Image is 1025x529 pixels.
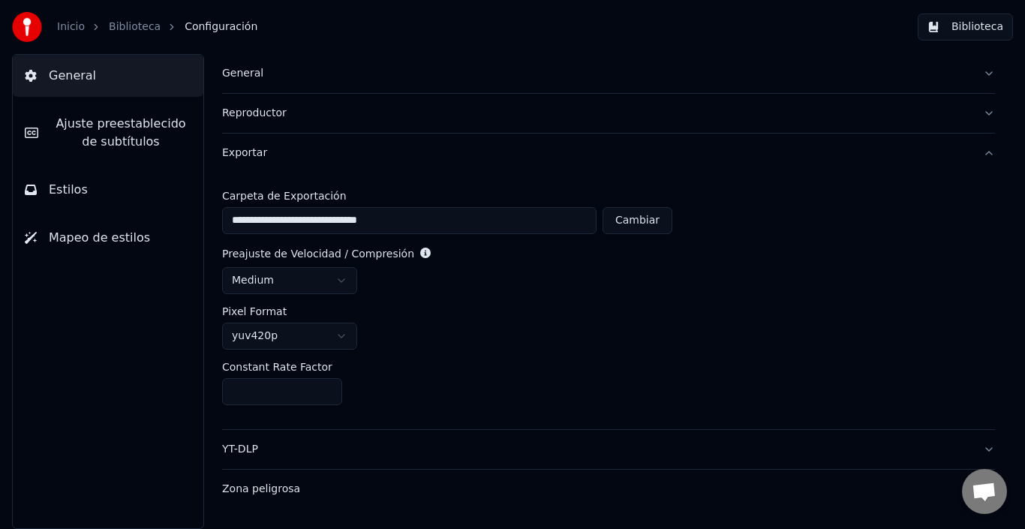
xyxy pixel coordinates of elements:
[49,181,88,199] span: Estilos
[222,362,332,372] label: Constant Rate Factor
[222,146,971,161] div: Exportar
[222,66,971,81] div: General
[918,14,1013,41] button: Biblioteca
[13,55,203,97] button: General
[222,248,414,259] label: Preajuste de Velocidad / Compresión
[12,12,42,42] img: youka
[222,94,995,133] button: Reproductor
[50,115,191,151] span: Ajuste preestablecido de subtítulos
[222,430,995,469] button: YT-DLP
[109,20,161,35] a: Biblioteca
[222,482,971,497] div: Zona peligrosa
[57,20,257,35] nav: breadcrumb
[962,469,1007,514] div: Chat abierto
[222,173,995,429] div: Exportar
[222,191,672,201] label: Carpeta de Exportación
[603,207,672,234] button: Cambiar
[222,106,971,121] div: Reproductor
[222,470,995,509] button: Zona peligrosa
[13,169,203,211] button: Estilos
[49,229,150,247] span: Mapeo de estilos
[222,442,971,457] div: YT-DLP
[13,217,203,259] button: Mapeo de estilos
[222,134,995,173] button: Exportar
[222,306,287,317] label: Pixel Format
[57,20,85,35] a: Inicio
[13,103,203,163] button: Ajuste preestablecido de subtítulos
[222,54,995,93] button: General
[185,20,257,35] span: Configuración
[49,67,96,85] span: General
